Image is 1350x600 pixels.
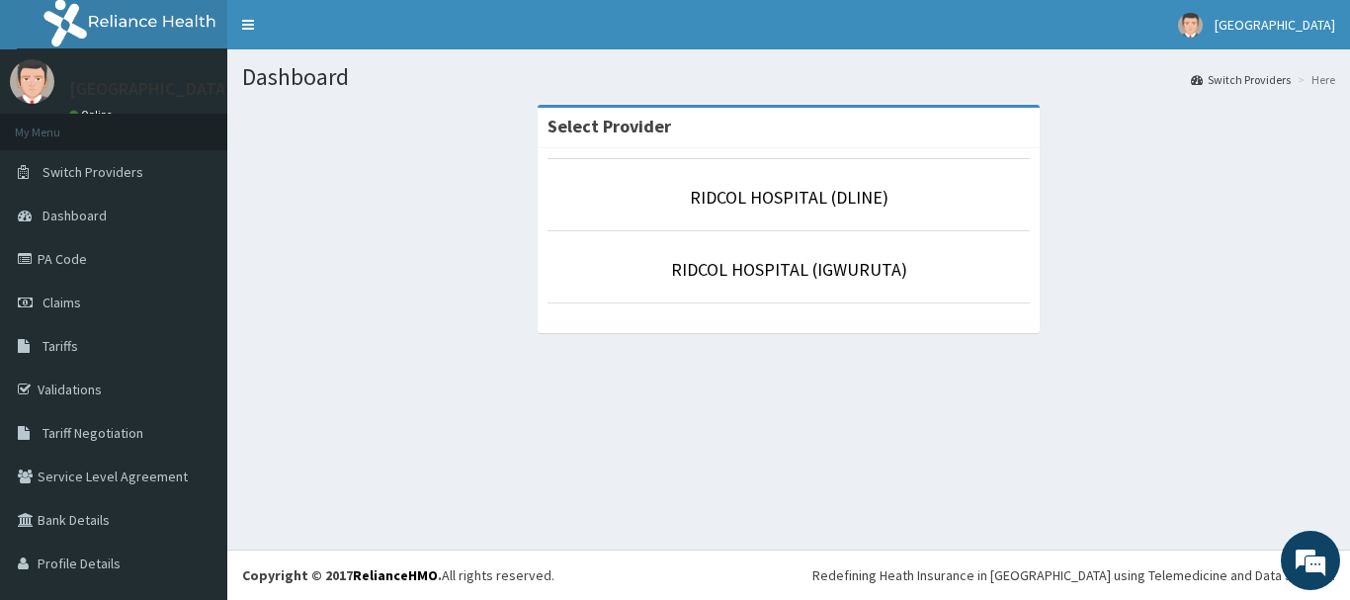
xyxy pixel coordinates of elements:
span: Switch Providers [42,163,143,181]
span: Claims [42,294,81,311]
a: Online [69,108,117,122]
li: Here [1293,71,1335,88]
a: RIDCOL HOSPITAL (DLINE) [690,186,888,209]
img: User Image [1178,13,1203,38]
a: RIDCOL HOSPITAL (IGWURUTA) [671,258,907,281]
strong: Copyright © 2017 . [242,566,442,584]
p: [GEOGRAPHIC_DATA] [69,80,232,98]
footer: All rights reserved. [227,550,1350,600]
a: RelianceHMO [353,566,438,584]
span: Tariffs [42,337,78,355]
span: Dashboard [42,207,107,224]
div: Redefining Heath Insurance in [GEOGRAPHIC_DATA] using Telemedicine and Data Science! [812,565,1335,585]
h1: Dashboard [242,64,1335,90]
strong: Select Provider [548,115,671,137]
span: Tariff Negotiation [42,424,143,442]
a: Switch Providers [1191,71,1291,88]
img: User Image [10,59,54,104]
span: [GEOGRAPHIC_DATA] [1215,16,1335,34]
